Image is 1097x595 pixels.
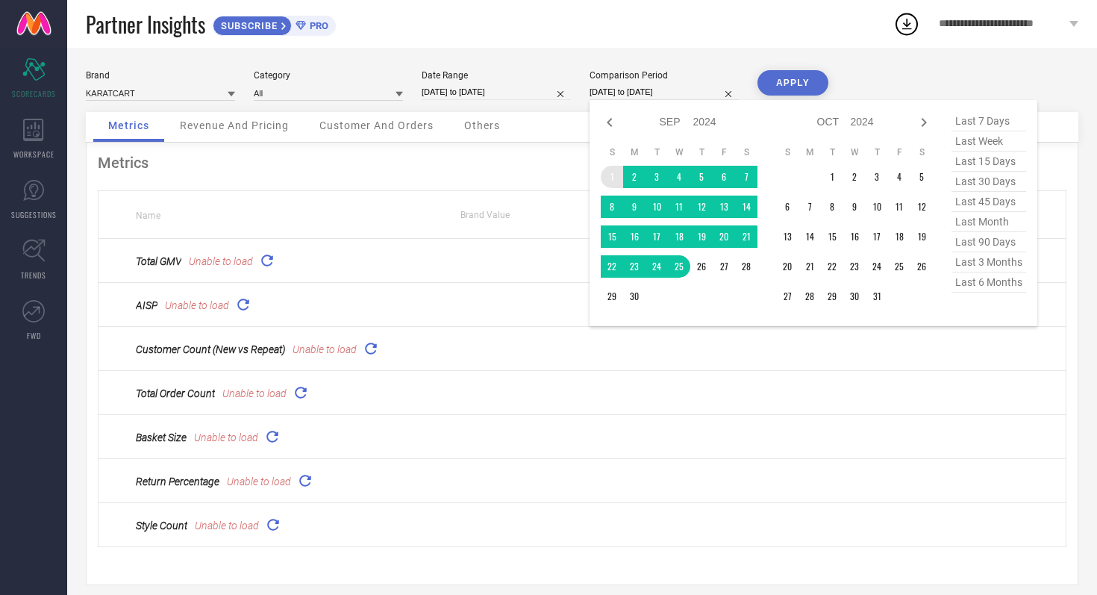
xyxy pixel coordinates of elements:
[165,299,229,311] span: Unable to load
[866,255,888,278] td: Thu Oct 24 2024
[21,270,46,281] span: TRENDS
[951,131,1026,152] span: last week
[888,146,910,158] th: Friday
[798,196,821,218] td: Mon Oct 07 2024
[888,166,910,188] td: Fri Oct 04 2024
[601,113,619,131] div: Previous month
[776,225,798,248] td: Sun Oct 13 2024
[951,212,1026,232] span: last month
[843,225,866,248] td: Wed Oct 16 2024
[910,146,933,158] th: Saturday
[798,225,821,248] td: Mon Oct 14 2024
[713,166,735,188] td: Fri Sep 06 2024
[821,285,843,308] td: Tue Oct 29 2024
[623,285,646,308] td: Mon Sep 30 2024
[866,146,888,158] th: Thursday
[843,146,866,158] th: Wednesday
[776,255,798,278] td: Sun Oct 20 2024
[951,272,1026,293] span: last 6 months
[27,330,41,341] span: FWD
[776,146,798,158] th: Sunday
[227,476,291,487] span: Unable to load
[821,196,843,218] td: Tue Oct 08 2024
[910,225,933,248] td: Sat Oct 19 2024
[866,225,888,248] td: Thu Oct 17 2024
[690,166,713,188] td: Thu Sep 05 2024
[951,111,1026,131] span: last 7 days
[646,146,668,158] th: Tuesday
[690,146,713,158] th: Thursday
[136,211,160,221] span: Name
[136,299,157,311] span: AISP
[668,255,690,278] td: Wed Sep 25 2024
[776,196,798,218] td: Sun Oct 06 2024
[821,146,843,158] th: Tuesday
[821,255,843,278] td: Tue Oct 22 2024
[798,146,821,158] th: Monday
[189,255,253,267] span: Unable to load
[843,196,866,218] td: Wed Oct 09 2024
[690,196,713,218] td: Thu Sep 12 2024
[136,255,181,267] span: Total GMV
[295,470,316,491] div: Reload "Return Percentage "
[623,196,646,218] td: Mon Sep 09 2024
[86,70,235,81] div: Brand
[668,225,690,248] td: Wed Sep 18 2024
[319,119,434,131] span: Customer And Orders
[194,432,258,443] span: Unable to load
[888,196,910,218] td: Fri Oct 11 2024
[257,250,278,271] div: Reload "Total GMV"
[590,70,739,81] div: Comparison Period
[646,166,668,188] td: Tue Sep 03 2024
[213,12,336,36] a: SUBSCRIBEPRO
[233,294,254,315] div: Reload "AISP"
[735,255,757,278] td: Sat Sep 28 2024
[888,255,910,278] td: Fri Oct 25 2024
[843,255,866,278] td: Wed Oct 23 2024
[735,225,757,248] td: Sat Sep 21 2024
[136,520,187,532] span: Style Count
[668,196,690,218] td: Wed Sep 11 2024
[290,382,311,403] div: Reload "Total Order Count "
[735,146,757,158] th: Saturday
[843,285,866,308] td: Wed Oct 30 2024
[910,166,933,188] td: Sat Oct 05 2024
[910,255,933,278] td: Sat Oct 26 2024
[690,225,713,248] td: Thu Sep 19 2024
[293,343,357,355] span: Unable to load
[866,285,888,308] td: Thu Oct 31 2024
[888,225,910,248] td: Fri Oct 18 2024
[893,10,920,37] div: Open download list
[713,146,735,158] th: Friday
[951,152,1026,172] span: last 15 days
[713,196,735,218] td: Fri Sep 13 2024
[601,196,623,218] td: Sun Sep 08 2024
[13,149,54,160] span: WORKSPACE
[11,209,57,220] span: SUGGESTIONS
[222,387,287,399] span: Unable to load
[86,9,205,40] span: Partner Insights
[360,338,381,359] div: Reload "Customer Count (New vs Repeat) "
[601,146,623,158] th: Sunday
[798,285,821,308] td: Mon Oct 28 2024
[690,255,713,278] td: Thu Sep 26 2024
[910,196,933,218] td: Sat Oct 12 2024
[195,520,259,532] span: Unable to load
[213,20,281,31] span: SUBSCRIBE
[668,146,690,158] th: Wednesday
[136,432,187,443] span: Basket Size
[180,119,289,131] span: Revenue And Pricing
[254,70,403,81] div: Category
[601,255,623,278] td: Sun Sep 22 2024
[668,166,690,188] td: Wed Sep 04 2024
[136,343,285,355] span: Customer Count (New vs Repeat)
[623,166,646,188] td: Mon Sep 02 2024
[951,232,1026,252] span: last 90 days
[866,196,888,218] td: Thu Oct 10 2024
[262,426,283,447] div: Reload "Basket Size "
[713,255,735,278] td: Fri Sep 27 2024
[951,252,1026,272] span: last 3 months
[136,387,215,399] span: Total Order Count
[306,20,328,31] span: PRO
[915,113,933,131] div: Next month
